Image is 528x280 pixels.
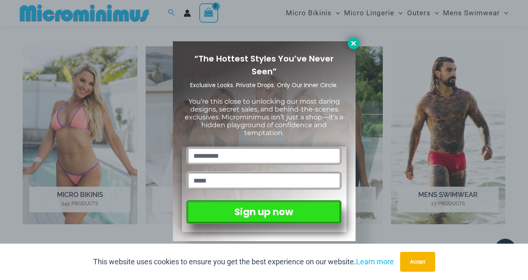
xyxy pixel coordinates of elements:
[194,53,334,77] span: “The Hottest Styles You’ve Never Seen”
[400,252,435,272] button: Accept
[190,81,338,89] span: Exclusive Looks. Private Drops. Only Our Inner Circle.
[185,97,343,137] span: You’re this close to unlocking our most daring designs, secret sales, and behind-the-scenes exclu...
[93,256,394,268] p: This website uses cookies to ensure you get the best experience on our website.
[356,257,394,266] a: Learn more
[186,200,341,224] button: Sign up now
[348,38,359,49] button: Close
